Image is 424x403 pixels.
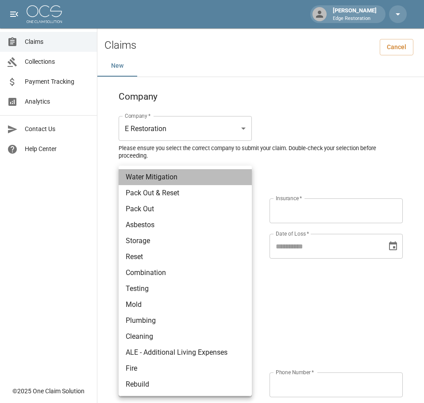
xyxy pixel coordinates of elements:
[119,201,252,217] li: Pack Out
[119,169,252,185] li: Water Mitigation
[119,297,252,313] li: Mold
[119,329,252,345] li: Cleaning
[119,265,252,281] li: Combination
[119,281,252,297] li: Testing
[119,185,252,201] li: Pack Out & Reset
[119,249,252,265] li: Reset
[119,233,252,249] li: Storage
[119,345,252,360] li: ALE - Additional Living Expenses
[119,217,252,233] li: Asbestos
[119,360,252,376] li: Fire
[119,376,252,392] li: Rebuild
[119,313,252,329] li: Plumbing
